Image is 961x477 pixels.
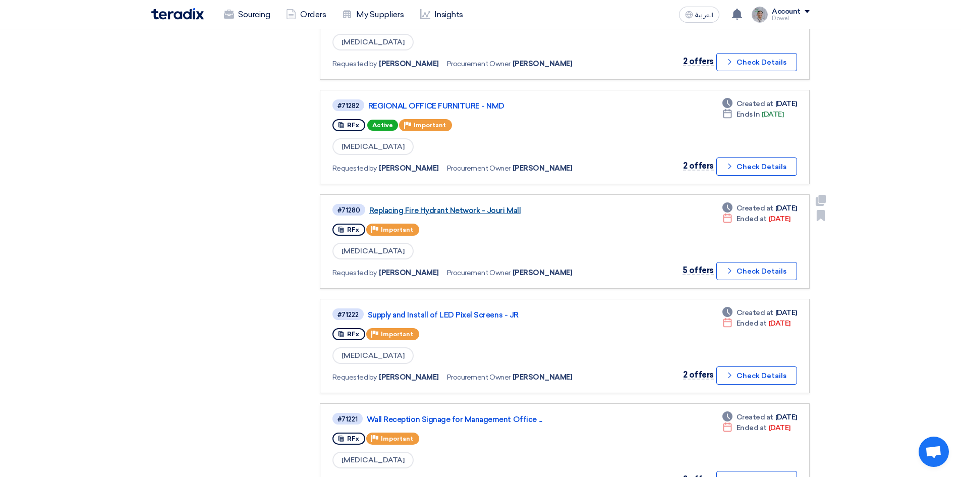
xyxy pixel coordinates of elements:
[278,4,334,26] a: Orders
[332,268,377,278] span: Requested by
[381,331,413,338] span: Important
[379,163,439,174] span: [PERSON_NAME]
[447,59,511,69] span: Procurement Owner
[379,59,439,69] span: [PERSON_NAME]
[695,12,713,19] span: العربية
[334,4,412,26] a: My Suppliers
[716,366,797,385] button: Check Details
[369,206,621,215] a: Replacing Fire Hydrant Network - Jouri Mall
[513,372,573,383] span: [PERSON_NAME]
[737,109,760,120] span: Ends In
[722,214,790,224] div: [DATE]
[737,422,767,433] span: Ended at
[332,452,414,468] span: [MEDICAL_DATA]
[683,370,714,380] span: 2 offers
[368,310,620,320] a: Supply and Install of LED Pixel Screens - JR
[332,347,414,364] span: [MEDICAL_DATA]
[737,203,773,214] span: Created at
[513,59,573,69] span: [PERSON_NAME]
[772,16,810,21] div: Dowel
[379,372,439,383] span: [PERSON_NAME]
[332,138,414,155] span: [MEDICAL_DATA]
[216,4,278,26] a: Sourcing
[347,331,359,338] span: RFx
[716,262,797,280] button: Check Details
[513,163,573,174] span: [PERSON_NAME]
[381,435,413,442] span: Important
[722,422,790,433] div: [DATE]
[332,59,377,69] span: Requested by
[722,203,797,214] div: [DATE]
[722,307,797,318] div: [DATE]
[332,243,414,259] span: [MEDICAL_DATA]
[151,8,204,20] img: Teradix logo
[337,311,359,318] div: #71222
[447,268,511,278] span: Procurement Owner
[737,412,773,422] span: Created at
[337,416,358,422] div: #71221
[513,268,573,278] span: [PERSON_NAME]
[737,214,767,224] span: Ended at
[447,163,511,174] span: Procurement Owner
[722,412,797,422] div: [DATE]
[679,7,719,23] button: العربية
[381,226,413,233] span: Important
[347,226,359,233] span: RFx
[337,102,359,109] div: #71282
[347,435,359,442] span: RFx
[737,98,773,109] span: Created at
[367,415,619,424] a: Wall Reception Signage for Management Office ...
[414,122,446,129] span: Important
[752,7,768,23] img: IMG_1753965247717.jpg
[919,437,949,467] div: Open chat
[368,101,620,111] a: REGIONAL OFFICE FURNITURE - NMD
[772,8,801,16] div: Account
[347,122,359,129] span: RFx
[367,120,398,131] span: Active
[447,372,511,383] span: Procurement Owner
[722,98,797,109] div: [DATE]
[722,318,790,329] div: [DATE]
[683,266,714,275] span: 5 offers
[737,318,767,329] span: Ended at
[722,109,784,120] div: [DATE]
[412,4,471,26] a: Insights
[737,307,773,318] span: Created at
[337,207,360,214] div: #71280
[332,372,377,383] span: Requested by
[332,163,377,174] span: Requested by
[683,57,714,66] span: 2 offers
[683,161,714,171] span: 2 offers
[716,157,797,176] button: Check Details
[379,268,439,278] span: [PERSON_NAME]
[716,53,797,71] button: Check Details
[332,34,414,50] span: [MEDICAL_DATA]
